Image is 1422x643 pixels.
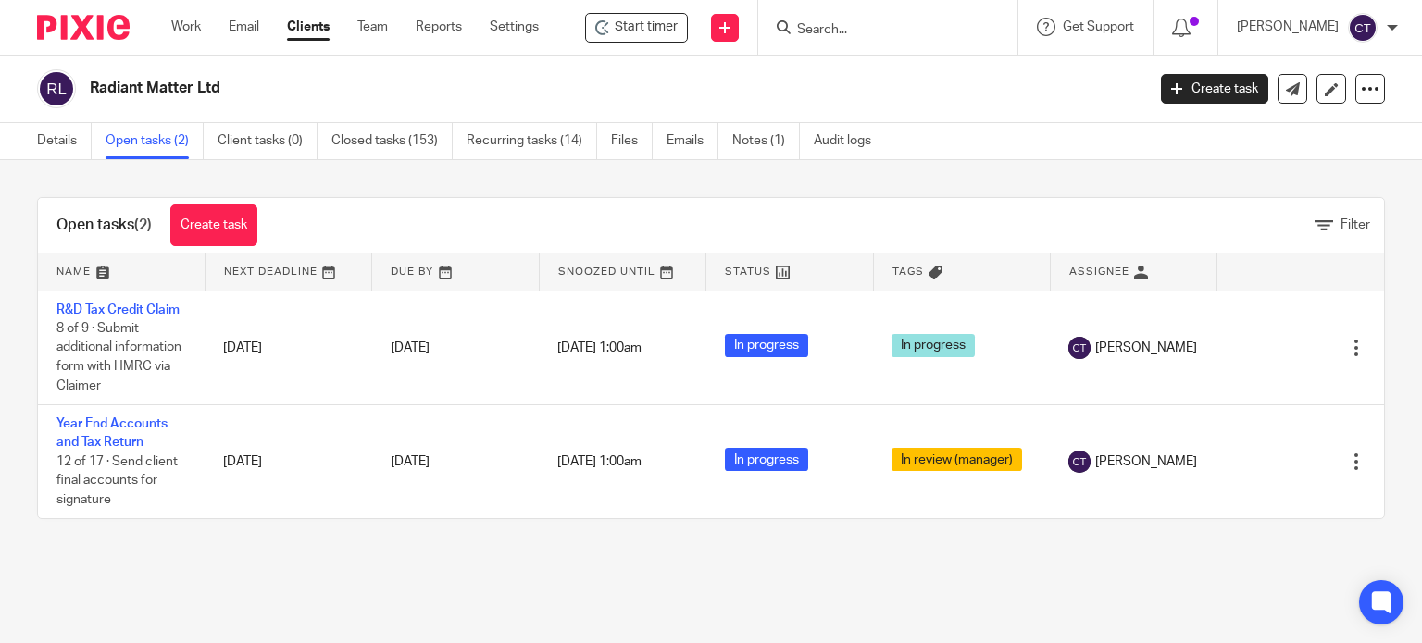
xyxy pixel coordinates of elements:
[134,217,152,232] span: (2)
[557,455,642,468] span: [DATE] 1:00am
[557,341,642,354] span: [DATE] 1:00am
[391,455,430,468] span: [DATE]
[56,322,181,392] span: 8 of 9 · Submit additional information form with HMRC via Claimer
[1237,18,1339,36] p: [PERSON_NAME]
[795,22,962,39] input: Search
[892,334,975,357] span: In progress
[1068,451,1091,473] img: svg%3E
[814,123,885,159] a: Audit logs
[37,123,92,159] a: Details
[725,266,771,277] span: Status
[725,448,808,471] span: In progress
[1161,74,1268,104] a: Create task
[1068,337,1091,359] img: svg%3E
[558,266,655,277] span: Snoozed Until
[37,15,130,40] img: Pixie
[56,455,178,506] span: 12 of 17 · Send client final accounts for signature
[667,123,718,159] a: Emails
[56,417,168,449] a: Year End Accounts and Tax Return
[1348,13,1378,43] img: svg%3E
[725,334,808,357] span: In progress
[585,13,688,43] div: Radiant Matter Ltd
[56,216,152,235] h1: Open tasks
[37,69,76,108] img: svg%3E
[218,123,318,159] a: Client tasks (0)
[56,303,180,316] a: R&D Tax Credit Claim
[1063,20,1134,33] span: Get Support
[416,18,462,36] a: Reports
[90,79,925,98] h2: Radiant Matter Ltd
[1095,339,1197,357] span: [PERSON_NAME]
[331,123,453,159] a: Closed tasks (153)
[205,291,371,405] td: [DATE]
[391,341,430,354] span: [DATE]
[287,18,330,36] a: Clients
[171,18,201,36] a: Work
[1095,452,1197,471] span: [PERSON_NAME]
[357,18,388,36] a: Team
[170,204,257,246] a: Create task
[229,18,259,36] a: Email
[892,266,924,277] span: Tags
[611,123,653,159] a: Files
[205,405,371,519] td: [DATE]
[732,123,800,159] a: Notes (1)
[490,18,539,36] a: Settings
[106,123,204,159] a: Open tasks (2)
[1341,218,1370,231] span: Filter
[892,448,1022,471] span: In review (manager)
[615,18,678,37] span: Start timer
[467,123,597,159] a: Recurring tasks (14)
